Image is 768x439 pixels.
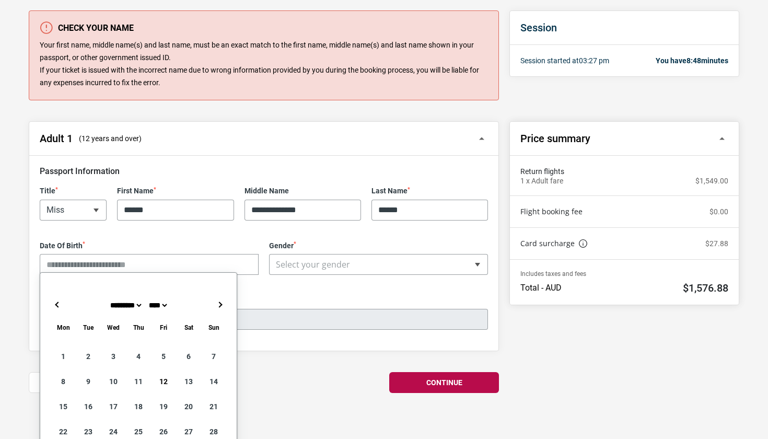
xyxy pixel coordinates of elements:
p: $0.00 [709,207,728,216]
a: Flight booking fee [520,206,583,217]
div: Saturday [176,321,201,333]
h3: Check your name [40,21,488,34]
h2: Adult 1 [40,132,73,145]
div: Sunday [201,321,226,333]
div: 1 [51,344,76,369]
div: Wednesday [101,321,126,333]
div: 15 [51,394,76,419]
span: Select your gender [269,254,488,275]
h2: Price summary [520,132,590,145]
span: (12 years and over) [79,133,142,144]
button: Adult 1 (12 years and over) [29,122,498,156]
div: 5 [151,344,176,369]
div: 10 [101,369,126,394]
div: 6 [176,344,201,369]
p: Total - AUD [520,283,562,293]
div: Monday [51,321,76,333]
div: 2 [76,344,101,369]
div: 7 [201,344,226,369]
p: Your first name, middle name(s) and last name, must be an exact match to the first name, middle n... [40,39,488,89]
div: 17 [101,394,126,419]
div: 8 [51,369,76,394]
p: Includes taxes and fees [520,270,728,278]
div: 4 [126,344,151,369]
label: Date Of Birth [40,241,259,250]
label: Last Name [371,187,488,195]
h2: Session [520,21,728,34]
div: 21 [201,394,226,419]
div: 13 [176,369,201,394]
label: Middle Name [245,187,361,195]
a: Card surcharge [520,238,587,249]
p: $1,549.00 [695,177,728,186]
span: 03:27 pm [579,56,609,65]
div: 9 [76,369,101,394]
label: Email Address [40,296,488,305]
label: Gender [269,241,488,250]
button: → [214,298,226,311]
div: Thursday [126,321,151,333]
p: You have minutes [656,55,728,66]
div: 11 [126,369,151,394]
span: 8:48 [686,56,701,65]
h3: Passport Information [40,166,488,176]
div: 19 [151,394,176,419]
button: Continue [389,372,499,393]
div: 20 [176,394,201,419]
div: 18 [126,394,151,419]
div: 12 [151,369,176,394]
span: Select your gender [270,255,487,275]
button: Back [29,372,138,393]
div: Friday [151,321,176,333]
button: ← [51,298,63,311]
span: Select your gender [276,259,350,270]
div: 3 [101,344,126,369]
span: Return flights [520,166,728,177]
div: 14 [201,369,226,394]
div: 16 [76,394,101,419]
div: Tuesday [76,321,101,333]
span: Miss [40,200,106,220]
label: Title [40,187,107,195]
p: Session started at [520,55,609,66]
p: 1 x Adult fare [520,177,563,186]
label: First Name [117,187,234,195]
h2: $1,576.88 [683,282,728,294]
p: $27.88 [705,239,728,248]
button: Price summary [510,122,739,156]
span: Miss [40,200,107,221]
